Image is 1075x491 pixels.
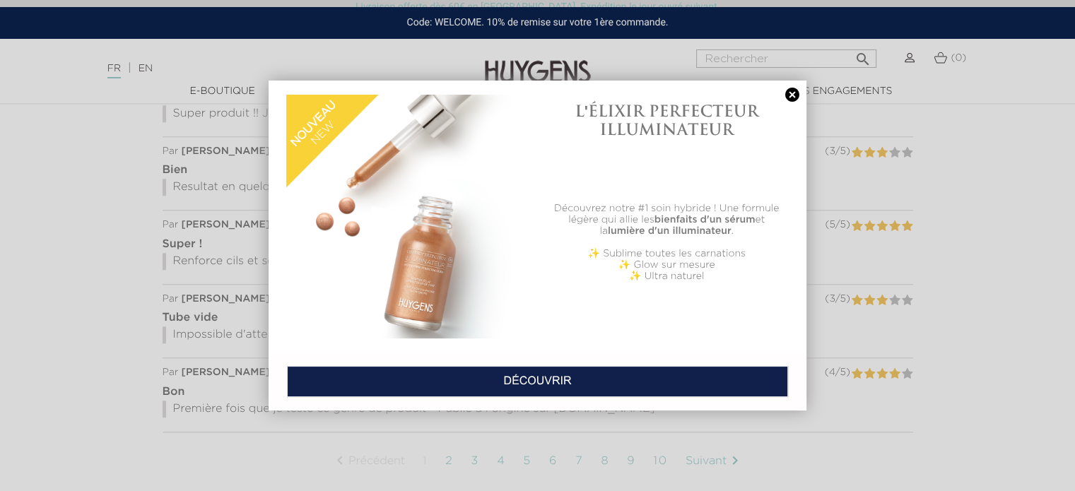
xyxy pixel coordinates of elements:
[287,366,788,397] a: DÉCOUVRIR
[654,215,756,225] b: bienfaits d'un sérum
[545,203,789,237] p: Découvrez notre #1 soin hybride ! Une formule légère qui allie les et la .
[545,259,789,271] p: ✨ Glow sur mesure
[545,271,789,282] p: ✨ Ultra naturel
[545,248,789,259] p: ✨ Sublime toutes les carnations
[545,102,789,139] h1: L'ÉLIXIR PERFECTEUR ILLUMINATEUR
[608,226,732,236] b: lumière d'un illuminateur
